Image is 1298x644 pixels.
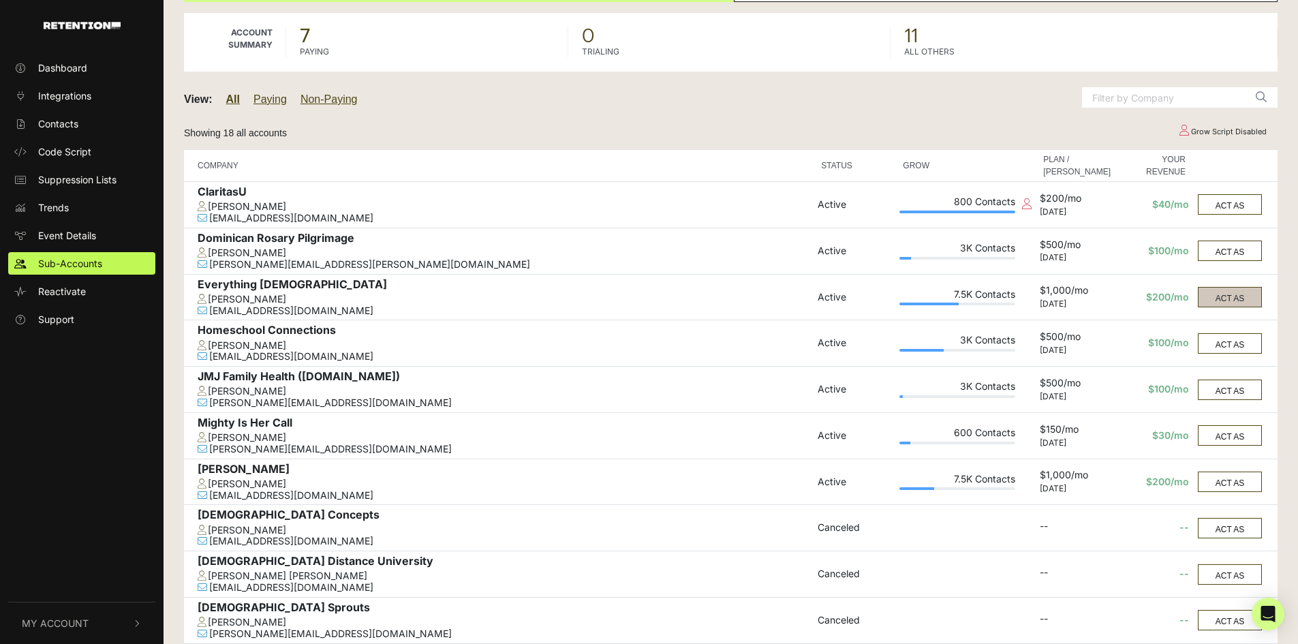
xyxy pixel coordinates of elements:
[1040,613,1114,628] div: --
[38,61,87,75] span: Dashboard
[8,112,155,135] a: Contacts
[44,22,121,29] img: Retention.com
[814,150,896,182] th: STATUS
[1040,378,1114,392] div: $500/mo
[8,196,155,219] a: Trends
[198,582,811,594] div: [EMAIL_ADDRESS][DOMAIN_NAME]
[198,370,811,386] div: JMJ Family Health ([DOMAIN_NAME])
[38,144,91,159] span: Code Script
[8,308,155,331] a: Support
[899,243,1015,257] div: 3K Contacts
[1117,367,1192,413] td: $100/mo
[198,386,811,397] div: [PERSON_NAME]
[38,256,102,271] span: Sub-Accounts
[8,280,155,303] a: Reactivate
[1117,505,1192,551] td: --
[300,93,358,105] a: Non-Paying
[198,185,811,201] div: ClaritasU
[1040,484,1114,493] div: [DATE]
[8,252,155,275] a: Sub-Accounts
[896,150,1019,182] th: GROW
[1040,331,1114,346] div: $500/mo
[38,172,117,187] span: Suppression Lists
[253,93,287,105] a: Paying
[904,27,1264,46] span: 11
[899,349,1015,352] div: Plan Usage: 38%
[1117,274,1192,320] td: $200/mo
[1198,472,1262,492] button: ACT AS
[1040,285,1114,299] div: $1,000/mo
[1117,598,1192,644] td: --
[1040,567,1114,581] div: --
[1117,150,1192,182] th: YOUR REVENUE
[300,46,329,58] label: PAYING
[38,200,69,215] span: Trends
[184,127,287,138] small: Showing 18 all accounts
[198,324,811,339] div: Homeschool Connections
[198,490,811,502] div: [EMAIL_ADDRESS][DOMAIN_NAME]
[899,289,1015,303] div: 7.5K Contacts
[899,381,1015,395] div: 3K Contacts
[198,351,811,363] div: [EMAIL_ADDRESS][DOMAIN_NAME]
[1117,182,1192,228] td: $40/mo
[899,474,1015,488] div: 7.5K Contacts
[1198,287,1262,307] button: ACT AS
[1040,346,1114,355] div: [DATE]
[198,463,811,478] div: [PERSON_NAME]
[899,211,1015,213] div: Plan Usage: 100%
[582,46,619,58] label: TRIALING
[1198,425,1262,446] button: ACT AS
[814,320,896,367] td: Active
[899,257,1015,260] div: Plan Usage: 10%
[904,46,955,58] label: ALL OTHERS
[1040,193,1114,207] div: $200/mo
[198,444,811,455] div: [PERSON_NAME][EMAIL_ADDRESS][DOMAIN_NAME]
[198,232,811,247] div: Dominican Rosary Pilgrimage
[38,284,86,298] span: Reactivate
[300,21,310,50] strong: 7
[582,27,877,46] span: 0
[1117,412,1192,459] td: $30/mo
[184,150,814,182] th: COMPANY
[814,182,896,228] td: Active
[899,335,1015,349] div: 3K Contacts
[38,312,74,326] span: Support
[184,93,213,105] strong: View:
[1040,424,1114,438] div: $150/mo
[899,303,1015,305] div: Plan Usage: 51%
[198,570,811,582] div: [PERSON_NAME] [PERSON_NAME]
[198,628,811,640] div: [PERSON_NAME][EMAIL_ADDRESS][DOMAIN_NAME]
[899,442,1015,444] div: Plan Usage: 9%
[1198,333,1262,354] button: ACT AS
[1117,320,1192,367] td: $100/mo
[198,259,811,271] div: [PERSON_NAME][EMAIL_ADDRESS][PERSON_NAME][DOMAIN_NAME]
[1040,392,1114,401] div: [DATE]
[8,224,155,247] a: Event Details
[198,525,811,536] div: [PERSON_NAME]
[198,201,811,213] div: [PERSON_NAME]
[198,213,811,224] div: [EMAIL_ADDRESS][DOMAIN_NAME]
[814,551,896,598] td: Canceled
[1198,610,1262,630] button: ACT AS
[22,616,89,630] span: My Account
[814,228,896,274] td: Active
[1082,87,1246,108] input: Filter by Company
[198,508,811,524] div: [DEMOGRAPHIC_DATA] Concepts
[198,617,811,628] div: [PERSON_NAME]
[1040,239,1114,254] div: $500/mo
[198,432,811,444] div: [PERSON_NAME]
[198,601,811,617] div: [DEMOGRAPHIC_DATA] Sprouts
[198,536,811,547] div: [EMAIL_ADDRESS][DOMAIN_NAME]
[38,89,91,103] span: Integrations
[38,117,78,131] span: Contacts
[198,305,811,317] div: [EMAIL_ADDRESS][DOMAIN_NAME]
[38,228,96,243] span: Event Details
[814,459,896,505] td: Active
[1198,564,1262,585] button: ACT AS
[899,196,1015,211] div: 800 Contacts
[814,367,896,413] td: Active
[198,294,811,305] div: [PERSON_NAME]
[226,93,240,105] a: All
[198,340,811,352] div: [PERSON_NAME]
[8,602,155,644] button: My Account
